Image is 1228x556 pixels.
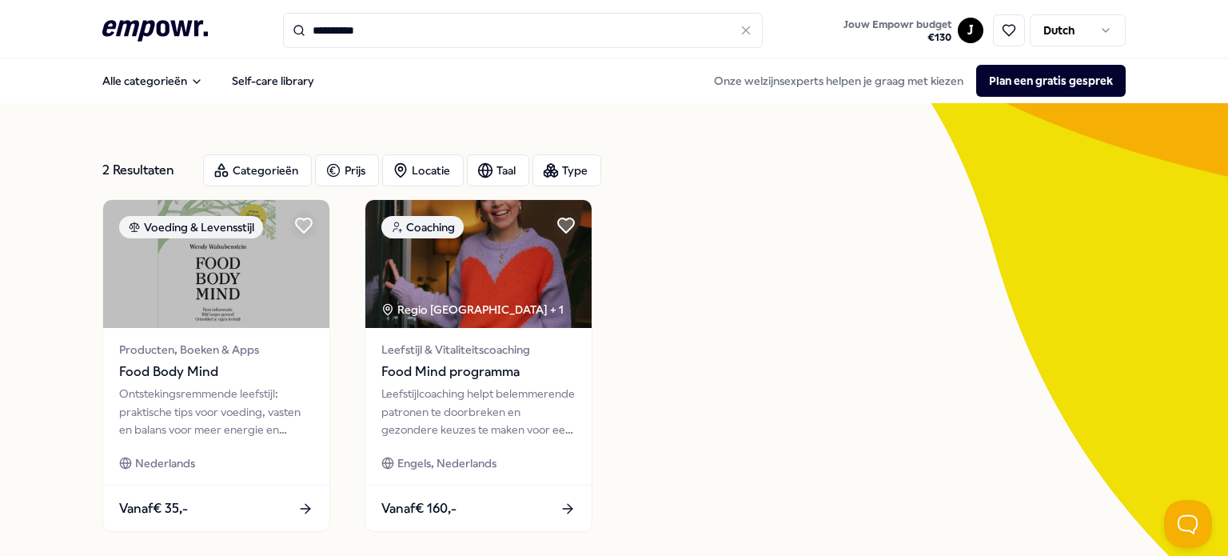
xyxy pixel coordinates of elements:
button: Alle categorieën [90,65,216,97]
img: package image [103,200,329,328]
a: Self-care library [219,65,327,97]
div: 2 Resultaten [102,154,190,186]
div: Regio [GEOGRAPHIC_DATA] + 1 [381,301,564,318]
span: Vanaf € 160,- [381,498,457,519]
div: Leefstijlcoaching helpt belemmerende patronen te doorbreken en gezondere keuzes te maken voor een... [381,385,576,438]
button: Prijs [315,154,379,186]
span: Vanaf € 35,- [119,498,188,519]
div: Onze welzijnsexperts helpen je graag met kiezen [701,65,1126,97]
a: Jouw Empowr budget€130 [837,14,958,47]
div: Ontstekingsremmende leefstijl: praktische tips voor voeding, vasten en balans voor meer energie e... [119,385,313,438]
a: package imageVoeding & LevensstijlProducten, Boeken & AppsFood Body MindOntstekingsremmende leefs... [102,199,330,532]
span: Leefstijl & Vitaliteitscoaching [381,341,576,358]
div: Coaching [381,216,464,238]
button: Locatie [382,154,464,186]
span: Food Mind programma [381,362,576,382]
span: Engels, Nederlands [397,454,496,472]
div: Voeding & Levensstijl [119,216,263,238]
button: Categorieën [203,154,312,186]
iframe: Help Scout Beacon - Open [1164,500,1212,548]
span: Nederlands [135,454,195,472]
span: € 130 [843,31,951,44]
button: Taal [467,154,529,186]
button: Type [532,154,601,186]
button: Jouw Empowr budget€130 [840,15,955,47]
button: J [958,18,983,43]
span: Jouw Empowr budget [843,18,951,31]
input: Search for products, categories or subcategories [283,13,763,48]
nav: Main [90,65,327,97]
span: Producten, Boeken & Apps [119,341,313,358]
a: package imageCoachingRegio [GEOGRAPHIC_DATA] + 1Leefstijl & VitaliteitscoachingFood Mind programm... [365,199,592,532]
img: package image [365,200,592,328]
span: Food Body Mind [119,362,313,382]
button: Plan een gratis gesprek [976,65,1126,97]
